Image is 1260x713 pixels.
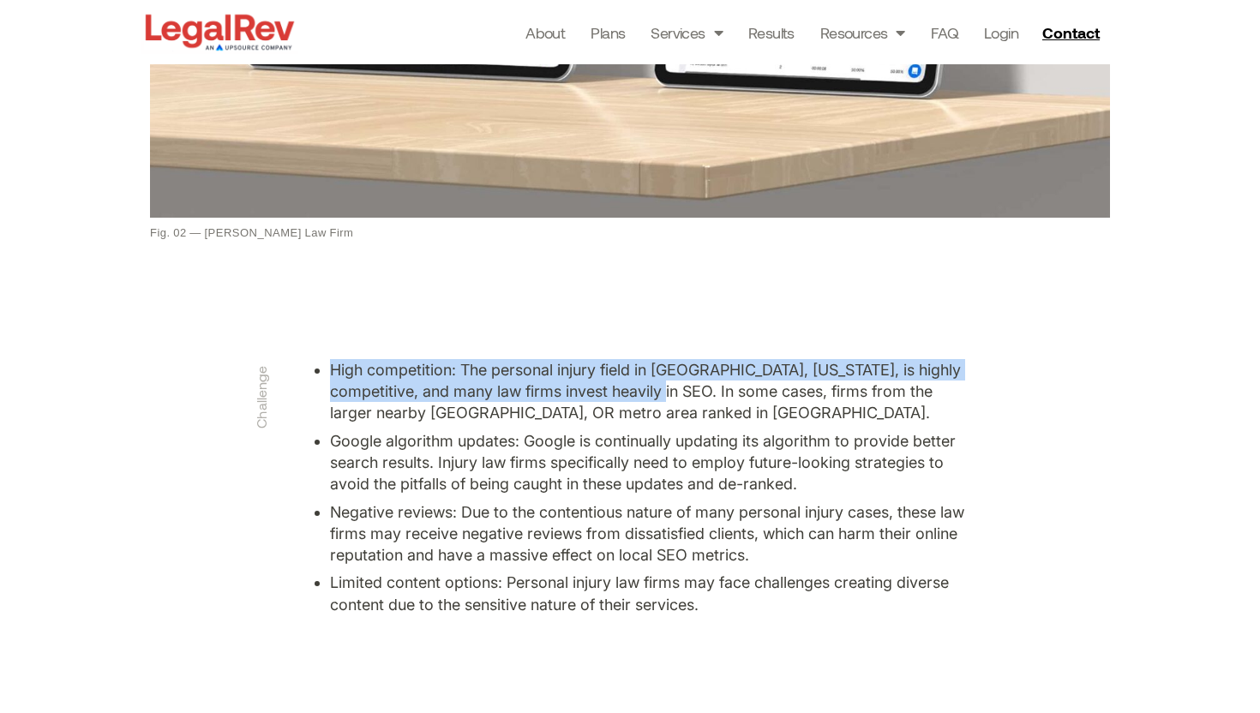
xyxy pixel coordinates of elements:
[525,21,1018,45] nav: Menu
[1035,19,1111,46] a: Contact
[330,430,964,495] li: Google algorithm updates: Google is continually updating its algorithm to provide better search r...
[984,21,1018,45] a: Login
[591,21,625,45] a: Plans
[525,21,565,45] a: About
[330,501,964,566] li: Negative reviews: Due to the contentious nature of many personal injury cases, these law firms ma...
[820,21,905,45] a: Resources
[651,21,723,45] a: Services
[1042,25,1100,40] span: Contact
[253,366,269,452] div: Challenge
[150,226,1110,240] figcaption: Fig. 02 — [PERSON_NAME] Law Firm
[931,21,958,45] a: FAQ
[330,572,964,615] li: Limited content options: Personal injury law firms may face challenges creating diverse content d...
[330,359,964,424] li: High competition: The personal injury field in [GEOGRAPHIC_DATA], [US_STATE], is highly competiti...
[748,21,795,45] a: Results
